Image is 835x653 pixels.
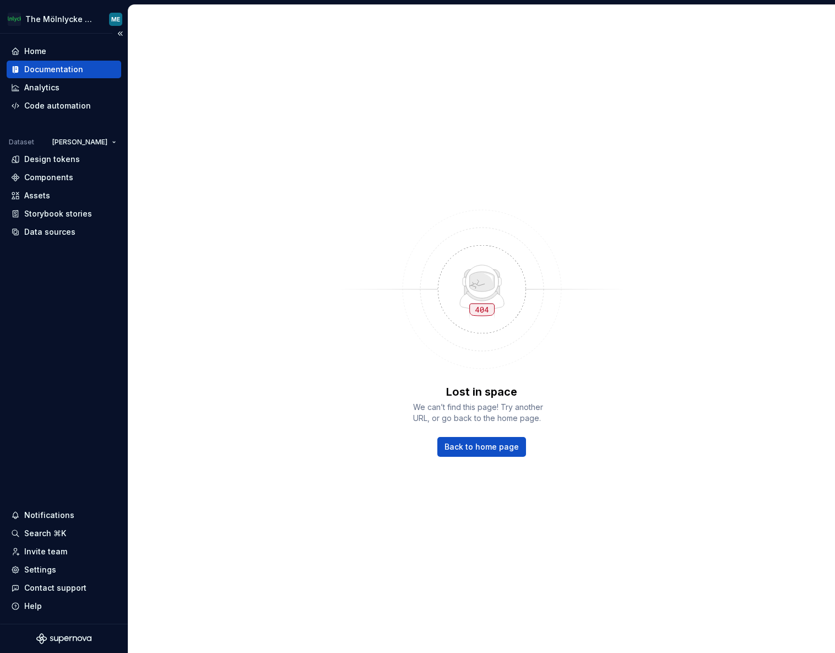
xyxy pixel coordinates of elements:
div: Search ⌘K [24,528,66,539]
div: ME [111,15,120,24]
div: Invite team [24,546,67,557]
a: Assets [7,187,121,204]
a: Design tokens [7,150,121,168]
div: Documentation [24,64,83,75]
a: Invite team [7,543,121,560]
div: Help [24,601,42,612]
button: The Mölnlycke ExperienceME [2,7,126,31]
img: 91fb9bbd-befe-470e-ae9b-8b56c3f0f44a.png [8,13,21,26]
div: Dataset [9,138,34,147]
a: Back to home page [437,437,526,457]
div: Notifications [24,510,74,521]
div: Design tokens [24,154,80,165]
p: Lost in space [446,384,517,400]
span: We can’t find this page! Try another URL, or go back to the home page. [413,402,551,424]
button: Notifications [7,506,121,524]
button: Search ⌘K [7,525,121,542]
div: Data sources [24,226,75,238]
a: Settings [7,561,121,579]
a: Analytics [7,79,121,96]
div: Home [24,46,46,57]
a: Storybook stories [7,205,121,223]
button: Help [7,597,121,615]
div: Assets [24,190,50,201]
a: Components [7,169,121,186]
div: The Mölnlycke Experience [25,14,96,25]
div: Code automation [24,100,91,111]
a: Home [7,42,121,60]
div: Analytics [24,82,59,93]
svg: Supernova Logo [36,633,91,644]
span: [PERSON_NAME] [52,138,107,147]
a: Data sources [7,223,121,241]
button: [PERSON_NAME] [47,134,121,150]
div: Components [24,172,73,183]
span: Back to home page [444,441,519,452]
div: Contact support [24,582,86,593]
button: Collapse sidebar [112,26,128,41]
div: Settings [24,564,56,575]
a: Documentation [7,61,121,78]
div: Storybook stories [24,208,92,219]
button: Contact support [7,579,121,597]
a: Code automation [7,97,121,115]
